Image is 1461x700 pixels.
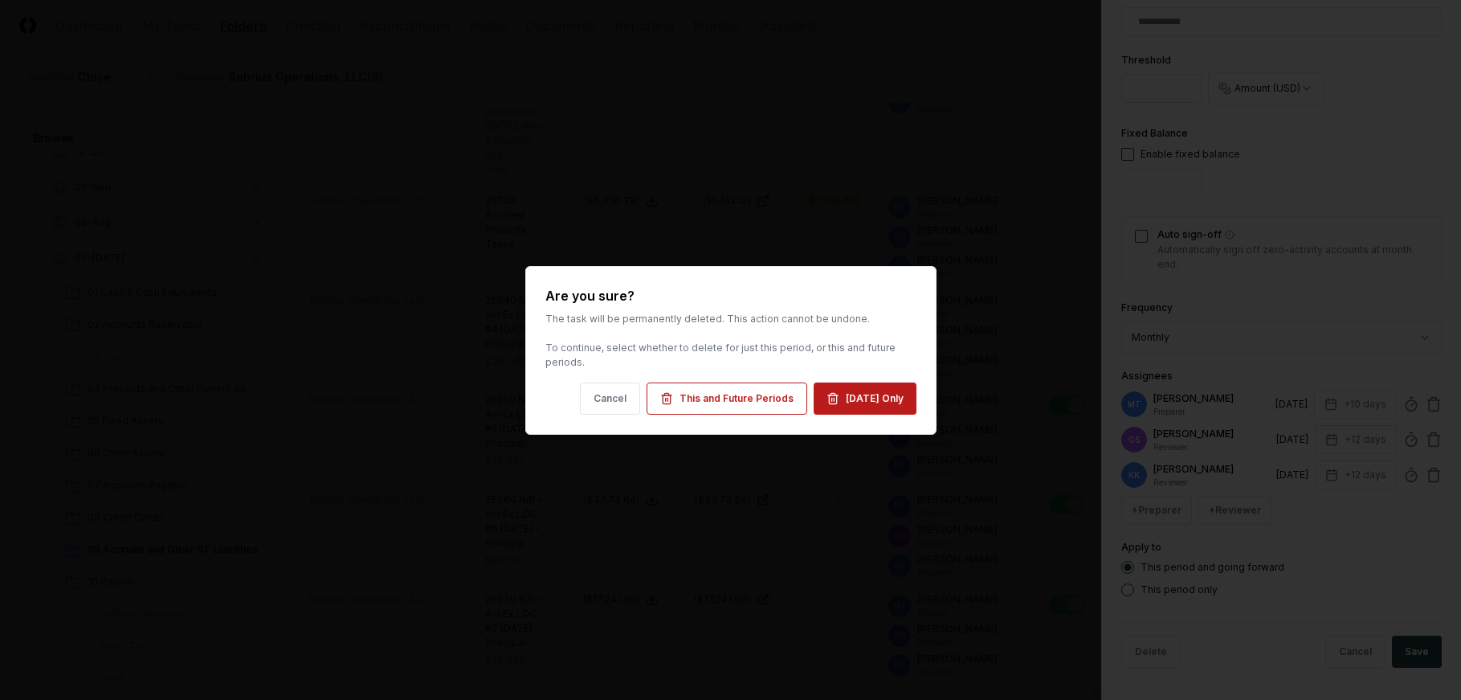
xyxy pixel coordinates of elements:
button: [DATE] Only [814,383,916,415]
div: The task will be permanently deleted. This action cannot be undone. To continue, select whether t... [545,312,916,370]
div: This and Future Periods [679,391,794,406]
button: Cancel [580,383,640,415]
button: This and Future Periods [647,383,807,415]
h2: Are you sure? [545,286,916,305]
